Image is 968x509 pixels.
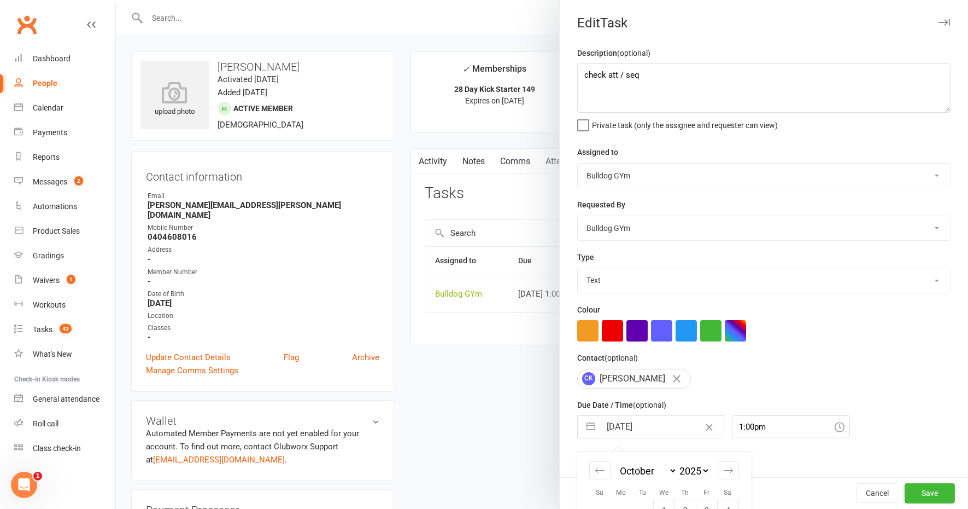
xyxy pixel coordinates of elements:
[718,461,739,479] div: Move forward to switch to the next month.
[700,417,719,437] button: Clear Date
[74,176,83,186] span: 2
[33,325,52,334] div: Tasks
[33,54,71,63] div: Dashboard
[33,177,67,186] div: Messages
[14,96,115,120] a: Calendar
[33,79,57,88] div: People
[33,300,66,309] div: Workouts
[33,395,99,403] div: General attendance
[577,304,600,316] label: Colour
[592,117,778,130] span: Private task (only the assignee and requester can view)
[14,170,115,194] a: Messages 2
[577,369,691,389] div: [PERSON_NAME]
[33,444,81,453] div: Class check-in
[703,489,709,496] small: Fr
[856,484,898,504] button: Cancel
[616,489,626,496] small: Mo
[33,202,77,211] div: Automations
[560,15,968,31] div: Edit Task
[33,251,64,260] div: Gradings
[67,275,75,284] span: 1
[14,120,115,145] a: Payments
[11,472,37,498] iframe: Intercom live chat
[14,268,115,293] a: Waivers 1
[14,145,115,170] a: Reports
[577,251,594,263] label: Type
[596,489,603,496] small: Su
[14,47,115,71] a: Dashboard
[589,461,611,479] div: Move backward to switch to the previous month.
[33,103,63,112] div: Calendar
[605,354,638,362] small: (optional)
[681,489,689,496] small: Th
[13,11,40,38] a: Clubworx
[577,199,625,211] label: Requested By
[577,63,951,113] textarea: check att / seq
[14,194,115,219] a: Automations
[60,324,72,333] span: 43
[633,401,666,409] small: (optional)
[14,293,115,317] a: Workouts
[33,419,58,428] div: Roll call
[659,489,668,496] small: We
[577,47,650,59] label: Description
[33,350,72,358] div: What's New
[14,317,115,342] a: Tasks 43
[33,227,80,235] div: Product Sales
[14,219,115,244] a: Product Sales
[33,153,60,161] div: Reports
[577,399,666,411] label: Due Date / Time
[33,472,42,481] span: 1
[639,489,646,496] small: Tu
[14,342,115,367] a: What's New
[577,352,638,364] label: Contact
[33,128,67,137] div: Payments
[14,387,115,412] a: General attendance kiosk mode
[905,484,955,504] button: Save
[724,489,731,496] small: Sa
[617,49,650,57] small: (optional)
[14,71,115,96] a: People
[14,436,115,461] a: Class kiosk mode
[14,412,115,436] a: Roll call
[577,146,618,158] label: Assigned to
[582,372,595,385] span: CK
[33,276,60,285] div: Waivers
[577,449,641,461] label: Email preferences
[14,244,115,268] a: Gradings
